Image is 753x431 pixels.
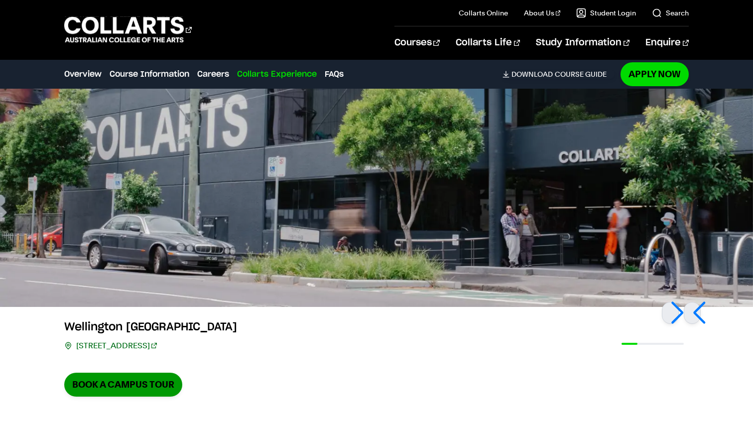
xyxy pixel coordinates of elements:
[536,26,629,59] a: Study Information
[64,15,192,44] div: Go to homepage
[325,68,344,80] a: FAQs
[511,70,553,79] span: Download
[64,68,102,80] a: Overview
[459,8,508,18] a: Collarts Online
[645,26,689,59] a: Enquire
[621,62,689,86] a: Apply Now
[64,319,237,335] h3: Wellington [GEOGRAPHIC_DATA]
[456,26,520,59] a: Collarts Life
[237,68,317,80] a: Collarts Experience
[652,8,689,18] a: Search
[64,373,182,396] a: Book a Campus Tour
[502,70,615,79] a: DownloadCourse Guide
[110,68,189,80] a: Course Information
[197,68,229,80] a: Careers
[394,26,440,59] a: Courses
[76,339,157,353] a: [STREET_ADDRESS]
[524,8,561,18] a: About Us
[576,8,636,18] a: Student Login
